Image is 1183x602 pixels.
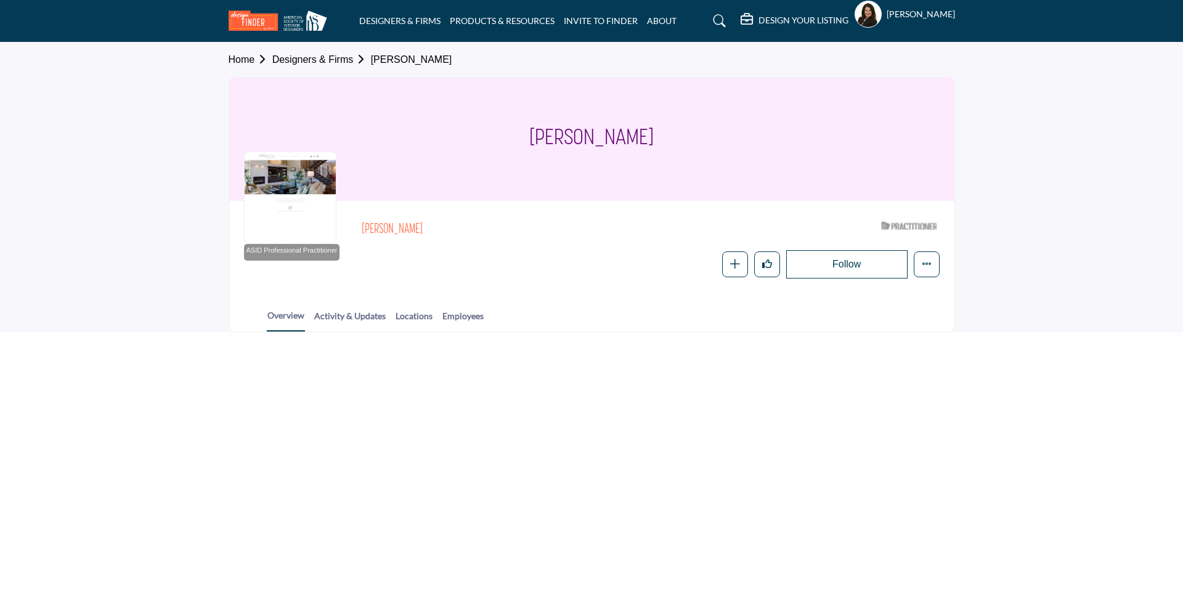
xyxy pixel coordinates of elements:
[786,250,908,279] button: Follow
[359,15,441,26] a: DESIGNERS & FIRMS
[267,309,305,332] a: Overview
[229,10,333,31] img: site Logo
[362,222,701,238] h2: [PERSON_NAME]
[855,1,882,28] button: Show hide supplier dropdown
[887,8,955,20] h5: [PERSON_NAME]
[647,15,677,26] a: ABOUT
[371,54,452,65] a: [PERSON_NAME]
[758,15,848,26] h5: DESIGN YOUR LISTING
[272,54,371,65] a: Designers & Firms
[701,11,734,31] a: Search
[450,15,555,26] a: PRODUCTS & RESOURCES
[754,251,780,277] button: Like
[442,309,484,331] a: Employees
[246,245,338,256] span: ASID Professional Practitioner
[529,78,654,201] h1: [PERSON_NAME]
[395,309,433,331] a: Locations
[881,219,937,233] img: ASID Qualified Practitioners
[229,54,272,65] a: Home
[914,251,940,277] button: More details
[314,309,386,331] a: Activity & Updates
[564,15,638,26] a: INVITE TO FINDER
[741,14,848,28] div: DESIGN YOUR LISTING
